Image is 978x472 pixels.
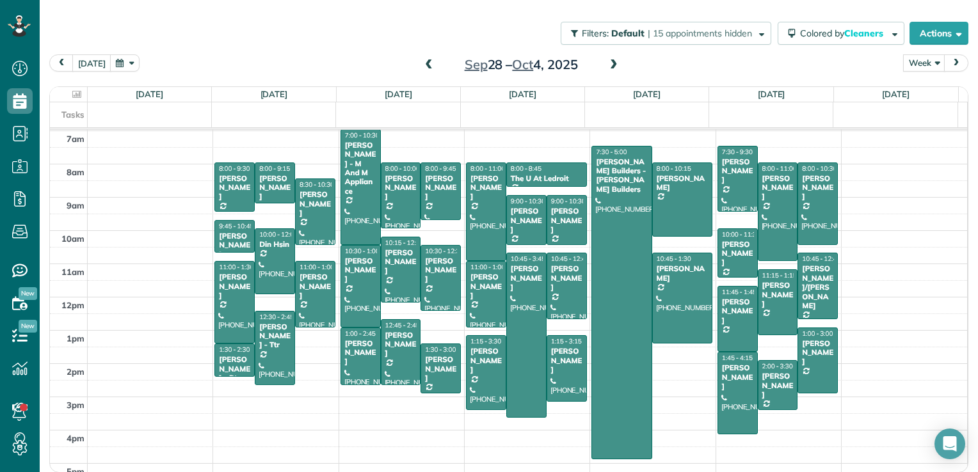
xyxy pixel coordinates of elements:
[657,164,691,173] span: 8:00 - 10:15
[424,355,457,382] div: [PERSON_NAME]
[762,362,793,370] span: 2:00 - 3:30
[934,429,965,459] div: Open Intercom Messenger
[425,247,463,255] span: 10:30 - 12:30
[136,89,163,99] a: [DATE]
[67,400,84,410] span: 3pm
[385,239,424,247] span: 10:15 - 12:15
[551,337,582,345] span: 1:15 - 3:15
[67,134,84,144] span: 7am
[424,174,457,201] div: [PERSON_NAME]
[550,347,583,374] div: [PERSON_NAME]
[633,89,661,99] a: [DATE]
[219,263,253,271] span: 11:00 - 1:30
[299,190,332,217] div: [PERSON_NAME]
[582,28,609,39] span: Filters:
[510,174,583,183] div: The U At Ledroit
[385,248,417,276] div: [PERSON_NAME]
[441,58,601,72] h2: 28 – 4, 2025
[259,174,291,201] div: [PERSON_NAME]
[802,164,837,173] span: 8:00 - 10:30
[470,337,501,345] span: 1:15 - 3:30
[259,230,298,239] span: 10:00 - 12:00
[758,89,785,99] a: [DATE]
[345,247,380,255] span: 10:30 - 1:00
[778,22,904,45] button: Colored byCleaners
[722,230,760,239] span: 10:00 - 11:30
[261,89,288,99] a: [DATE]
[385,164,420,173] span: 8:00 - 10:00
[722,288,757,296] span: 11:45 - 1:45
[344,339,377,366] div: [PERSON_NAME]
[656,264,709,283] div: [PERSON_NAME]
[554,22,771,45] a: Filters: Default | 15 appointments hidden
[72,54,111,72] button: [DATE]
[944,54,968,72] button: next
[465,56,488,72] span: Sep
[470,164,505,173] span: 8:00 - 11:00
[721,157,754,185] div: [PERSON_NAME]
[385,174,417,201] div: [PERSON_NAME]
[903,54,945,72] button: Week
[470,347,502,374] div: [PERSON_NAME]
[510,207,543,234] div: [PERSON_NAME]
[762,164,797,173] span: 8:00 - 11:00
[511,164,541,173] span: 8:00 - 8:45
[424,256,457,284] div: [PERSON_NAME]
[345,329,376,338] span: 1:00 - 2:45
[721,363,754,391] div: [PERSON_NAME]
[385,321,420,329] span: 12:45 - 2:45
[561,22,771,45] button: Filters: Default | 15 appointments hidden
[611,28,645,39] span: Default
[61,109,84,120] span: Tasks
[511,255,545,263] span: 10:45 - 3:45
[218,174,251,201] div: [PERSON_NAME]
[218,355,251,392] div: [PERSON_NAME] - Btn Systems
[218,272,251,300] div: [PERSON_NAME]
[259,322,291,350] div: [PERSON_NAME] - Ttr
[802,255,840,263] span: 10:45 - 12:45
[67,333,84,343] span: 1pm
[801,174,834,201] div: [PERSON_NAME]
[259,240,291,249] div: Din Hsin
[595,157,648,194] div: [PERSON_NAME] Builders - [PERSON_NAME] Builders
[551,255,589,263] span: 10:45 - 12:45
[721,240,754,267] div: [PERSON_NAME]
[802,329,833,338] span: 1:00 - 3:00
[721,297,754,325] div: [PERSON_NAME]
[344,256,377,284] div: [PERSON_NAME]
[762,174,794,201] div: [PERSON_NAME]
[19,287,37,300] span: New
[425,345,456,354] span: 1:30 - 3:00
[509,89,536,99] a: [DATE]
[510,264,543,292] div: [PERSON_NAME]
[67,167,84,177] span: 8am
[299,272,332,300] div: [PERSON_NAME]
[722,148,753,156] span: 7:30 - 9:30
[551,197,586,205] span: 9:00 - 10:30
[656,174,709,193] div: [PERSON_NAME]
[385,89,412,99] a: [DATE]
[219,345,250,354] span: 1:30 - 2:30
[19,320,37,333] span: New
[910,22,968,45] button: Actions
[511,197,545,205] span: 9:00 - 10:30
[300,263,334,271] span: 11:00 - 1:00
[49,54,74,72] button: prev
[550,264,583,292] div: [PERSON_NAME]
[67,366,84,377] span: 2pm
[844,28,885,39] span: Cleaners
[61,300,84,310] span: 12pm
[762,271,797,279] span: 11:15 - 1:15
[219,222,253,230] span: 9:45 - 10:45
[259,313,294,321] span: 12:30 - 2:45
[882,89,910,99] a: [DATE]
[344,141,377,196] div: [PERSON_NAME] - M And M Appliance
[800,28,888,39] span: Colored by
[657,255,691,263] span: 10:45 - 1:30
[801,339,834,366] div: [PERSON_NAME]
[67,433,84,443] span: 4pm
[512,56,533,72] span: Oct
[218,232,251,287] div: [PERSON_NAME] - [PERSON_NAME]
[550,207,583,234] div: [PERSON_NAME]
[385,331,417,358] div: [PERSON_NAME]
